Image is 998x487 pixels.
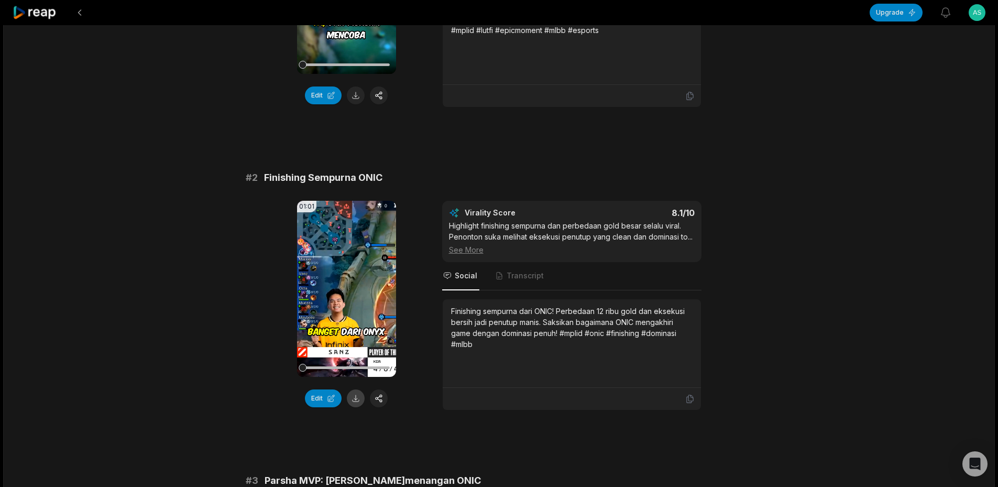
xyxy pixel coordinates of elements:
[449,220,695,255] div: Highlight finishing sempurna dan perbedaan gold besar selalu viral. Penonton suka melihat eksekus...
[246,170,258,185] span: # 2
[449,244,695,255] div: See More
[264,170,382,185] span: Finishing Sempurna ONIC
[465,208,577,218] div: Virality Score
[507,270,544,281] span: Transcript
[870,4,923,21] button: Upgrade
[297,201,396,377] video: Your browser does not support mp4 format.
[451,306,693,350] div: Finishing sempurna dari ONIC! Perbedaan 12 ribu gold dan eksekusi bersih jadi penutup manis. Saks...
[582,208,695,218] div: 8.1 /10
[442,262,701,290] nav: Tabs
[305,86,342,104] button: Edit
[455,270,477,281] span: Social
[305,389,342,407] button: Edit
[962,451,988,477] div: Open Intercom Messenger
